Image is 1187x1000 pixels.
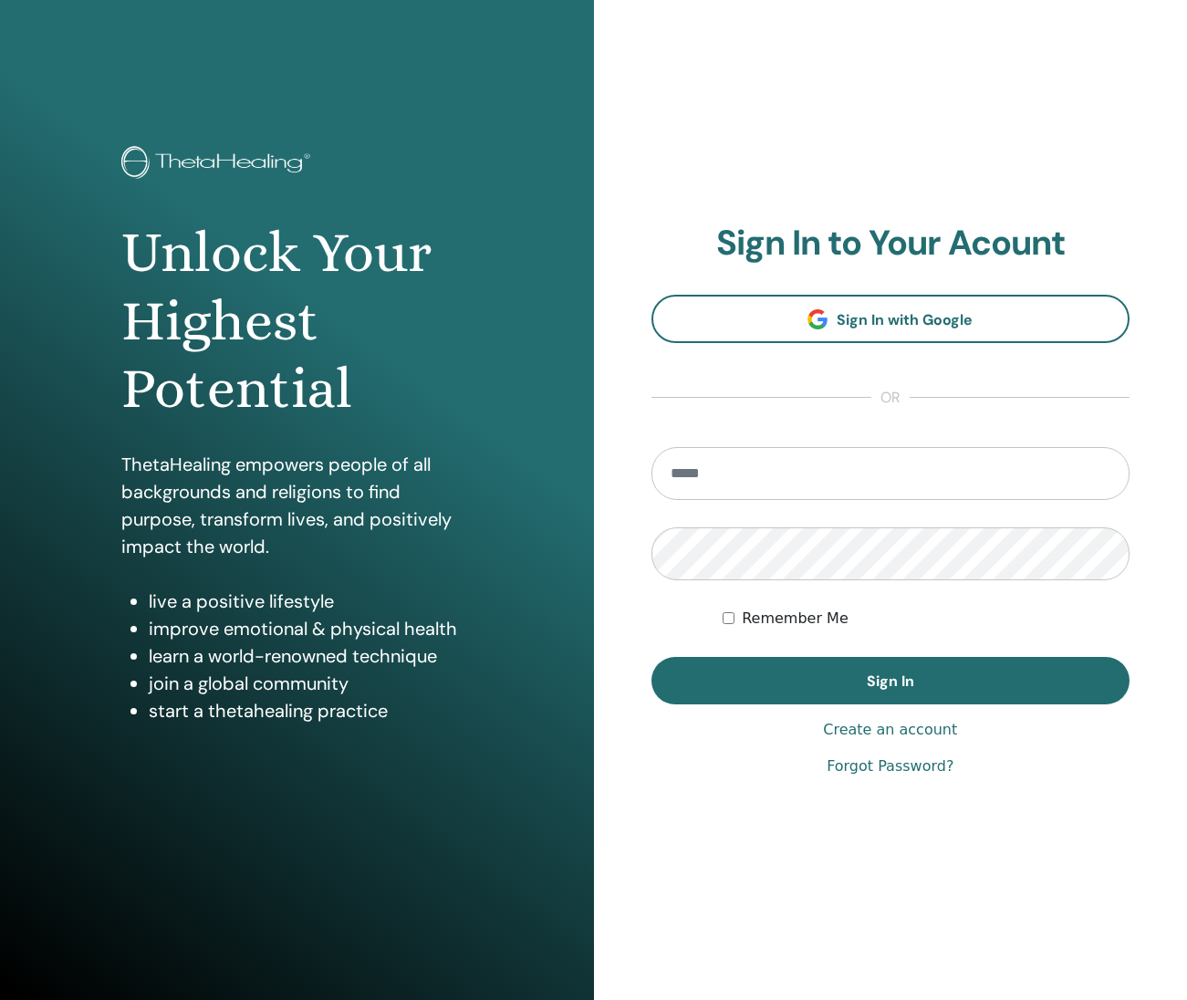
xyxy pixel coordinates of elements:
[149,615,472,642] li: improve emotional & physical health
[121,451,472,560] p: ThetaHealing empowers people of all backgrounds and religions to find purpose, transform lives, a...
[867,672,914,691] span: Sign In
[651,223,1130,265] h2: Sign In to Your Acount
[823,719,957,741] a: Create an account
[651,657,1130,704] button: Sign In
[827,755,953,777] a: Forgot Password?
[149,642,472,670] li: learn a world-renowned technique
[149,697,472,724] li: start a thetahealing practice
[121,219,472,422] h1: Unlock Your Highest Potential
[871,387,910,409] span: or
[651,295,1130,343] a: Sign In with Google
[149,670,472,697] li: join a global community
[742,608,849,630] label: Remember Me
[837,310,973,329] span: Sign In with Google
[149,588,472,615] li: live a positive lifestyle
[723,608,1130,630] div: Keep me authenticated indefinitely or until I manually logout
